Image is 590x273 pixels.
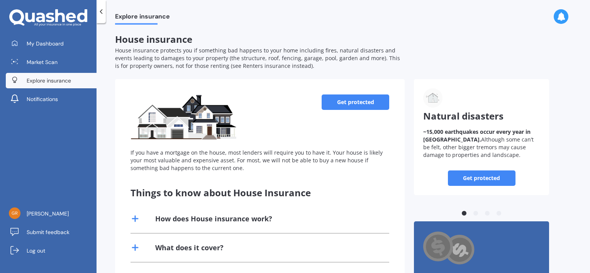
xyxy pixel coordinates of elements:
img: House insurance [131,94,237,141]
span: Explore insurance [27,77,71,84]
b: ~15,000 earthquakes occur every year in [GEOGRAPHIC_DATA]. [423,128,531,143]
button: 3 [483,210,491,217]
span: Natural disasters [423,110,504,122]
a: My Dashboard [6,36,97,51]
div: How does House insurance work? [155,214,272,224]
span: [PERSON_NAME] [27,210,69,217]
span: Submit feedback [27,228,70,236]
button: 1 [460,210,468,217]
img: 44f7d89178591effcb7990675a691f4d [9,207,20,219]
a: Log out [6,243,97,258]
a: Market Scan [6,54,97,70]
a: [PERSON_NAME] [6,206,97,221]
span: My Dashboard [27,40,64,47]
span: Explore insurance [115,13,170,23]
a: Get protected [322,94,389,110]
div: What does it cover? [155,243,224,253]
span: Things to know about House Insurance [131,186,311,199]
button: 2 [472,210,480,217]
img: Natural disasters [423,88,442,108]
a: Get protected [448,170,515,186]
span: Log out [27,247,45,254]
button: 4 [495,210,503,217]
a: Explore insurance [6,73,97,88]
span: House insurance protects you if something bad happens to your home including fires, natural disas... [115,47,400,69]
span: Notifications [27,95,58,103]
span: House insurance [115,33,192,45]
a: Notifications [6,91,97,107]
div: If you have a mortgage on the house, most lenders will require you to have it. Your house is like... [131,149,389,172]
p: Although some can’t be felt, other bigger tremors may cause damage to properties and landscape. [423,128,540,159]
img: Cashback [423,231,475,266]
a: Submit feedback [6,224,97,240]
span: Market Scan [27,58,58,66]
